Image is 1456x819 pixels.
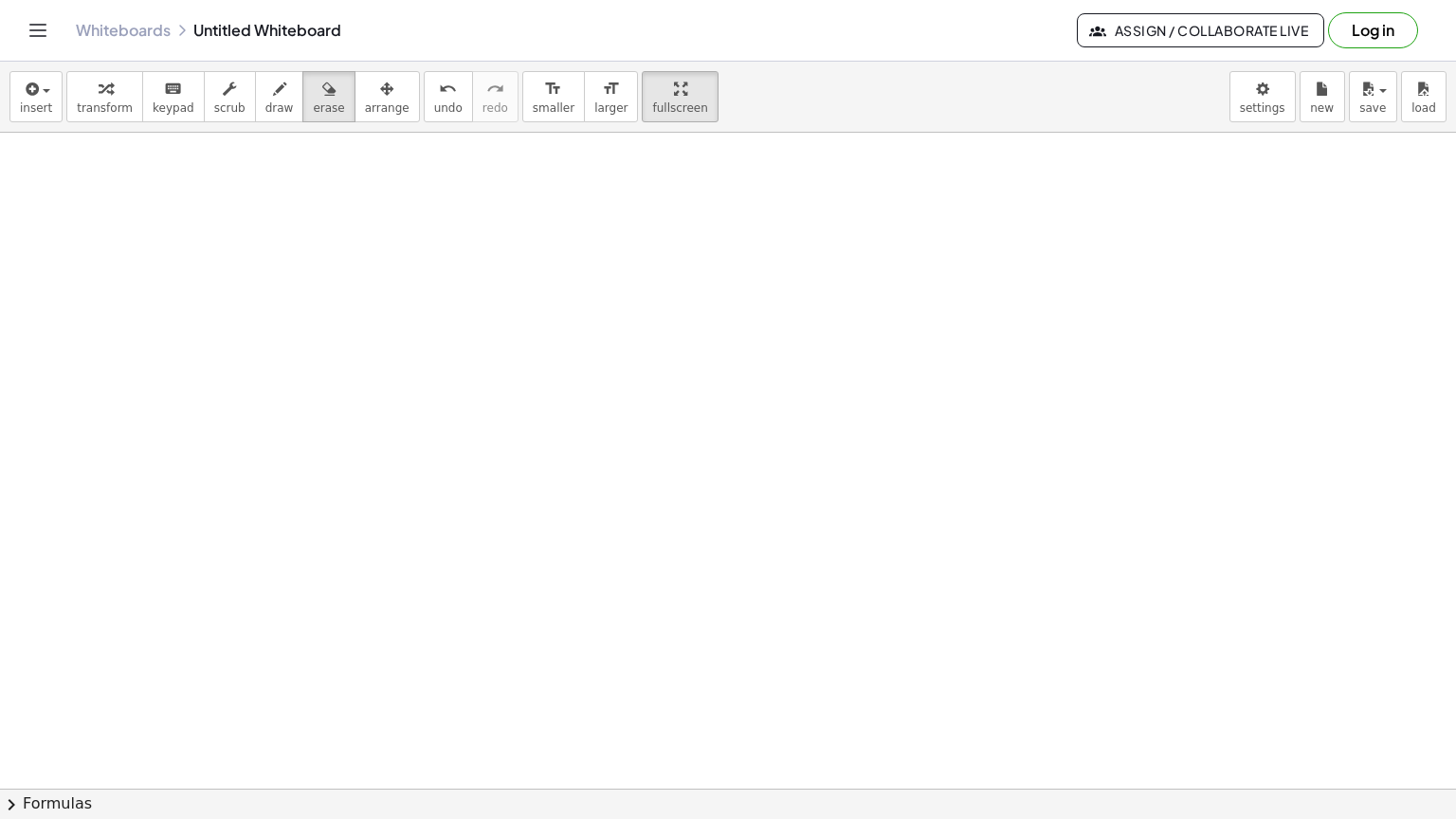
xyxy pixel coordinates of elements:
[20,101,52,115] span: insert
[1310,101,1334,115] span: new
[214,101,246,115] span: scrub
[1411,101,1436,115] span: load
[255,71,304,122] button: draw
[602,78,620,100] i: format_size
[1349,71,1397,122] button: save
[302,71,355,122] button: erase
[1328,12,1418,48] button: Log in
[522,71,585,122] button: format_sizesmaller
[76,21,171,40] a: Whiteboards
[313,101,344,115] span: erase
[533,101,574,115] span: smaller
[486,78,504,100] i: redo
[204,71,256,122] button: scrub
[1300,71,1345,122] button: new
[142,71,205,122] button: keyboardkeypad
[652,101,707,115] span: fullscreen
[1240,101,1285,115] span: settings
[153,101,194,115] span: keypad
[642,71,718,122] button: fullscreen
[1229,71,1296,122] button: settings
[594,101,628,115] span: larger
[23,15,53,45] button: Toggle navigation
[355,71,420,122] button: arrange
[164,78,182,100] i: keyboard
[77,101,133,115] span: transform
[439,78,457,100] i: undo
[1093,22,1308,39] span: Assign / Collaborate Live
[584,71,638,122] button: format_sizelarger
[365,101,409,115] span: arrange
[66,71,143,122] button: transform
[434,101,463,115] span: undo
[424,71,473,122] button: undoundo
[544,78,562,100] i: format_size
[482,101,508,115] span: redo
[1359,101,1386,115] span: save
[1077,13,1324,47] button: Assign / Collaborate Live
[265,101,294,115] span: draw
[9,71,63,122] button: insert
[1401,71,1447,122] button: load
[472,71,519,122] button: redoredo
